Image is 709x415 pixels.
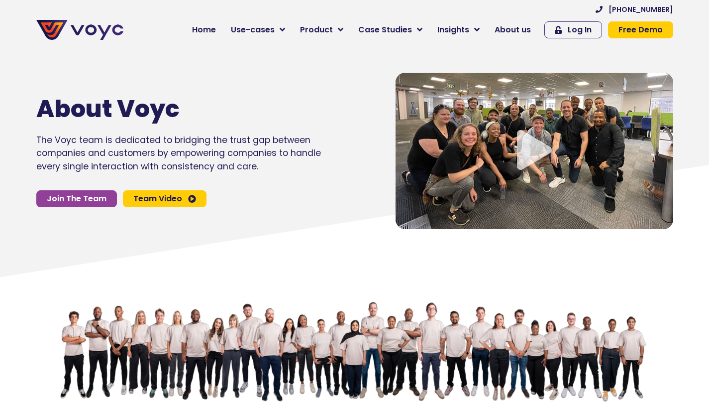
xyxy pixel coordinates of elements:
a: Case Studies [351,20,430,40]
span: [PHONE_NUMBER] [608,6,673,13]
a: Team Video [123,190,206,207]
a: Log In [544,21,602,38]
a: Insights [430,20,487,40]
a: Product [293,20,351,40]
span: Insights [437,24,469,36]
span: Home [192,24,216,36]
a: Join The Team [36,190,117,207]
span: Product [300,24,333,36]
a: Home [185,20,223,40]
h1: About Voyc [36,95,291,124]
a: Free Demo [608,21,673,38]
span: Use-cases [231,24,275,36]
span: Log In [568,26,592,34]
a: About us [487,20,538,40]
span: Join The Team [47,195,106,203]
span: Case Studies [358,24,412,36]
span: Team Video [133,195,182,203]
a: Use-cases [223,20,293,40]
a: [PHONE_NUMBER] [596,6,673,13]
div: Video play button [514,130,554,171]
span: About us [495,24,531,36]
img: voyc-full-logo [36,20,123,40]
span: Free Demo [618,26,663,34]
p: The Voyc team is dedicated to bridging the trust gap between companies and customers by empowerin... [36,134,321,173]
